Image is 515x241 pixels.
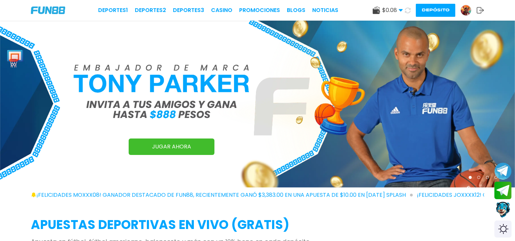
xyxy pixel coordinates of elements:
a: CASINO [211,6,232,14]
button: Join telegram channel [494,162,512,180]
a: Deportes1 [98,6,128,14]
img: Company Logo [31,7,65,14]
a: Avatar [460,5,477,16]
div: Switch theme [494,220,512,238]
a: Promociones [239,6,280,14]
a: Deportes2 [135,6,166,14]
span: ¡FELICIDADES moxxx08! GANADOR DESTACADO DE FUN88, RECIENTEMENTE GANÓ $3,383.00 EN UNA APUESTA DE ... [36,191,413,199]
h2: APUESTAS DEPORTIVAS EN VIVO (gratis) [31,216,484,234]
button: Depósito [416,4,455,17]
a: BLOGS [287,6,305,14]
span: $ 0.08 [382,6,403,14]
a: JUGAR AHORA [129,138,214,155]
button: Contact customer service [494,201,512,219]
a: Deportes3 [173,6,204,14]
a: NOTICIAS [312,6,338,14]
img: Avatar [461,5,471,15]
button: Join telegram [494,182,512,200]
